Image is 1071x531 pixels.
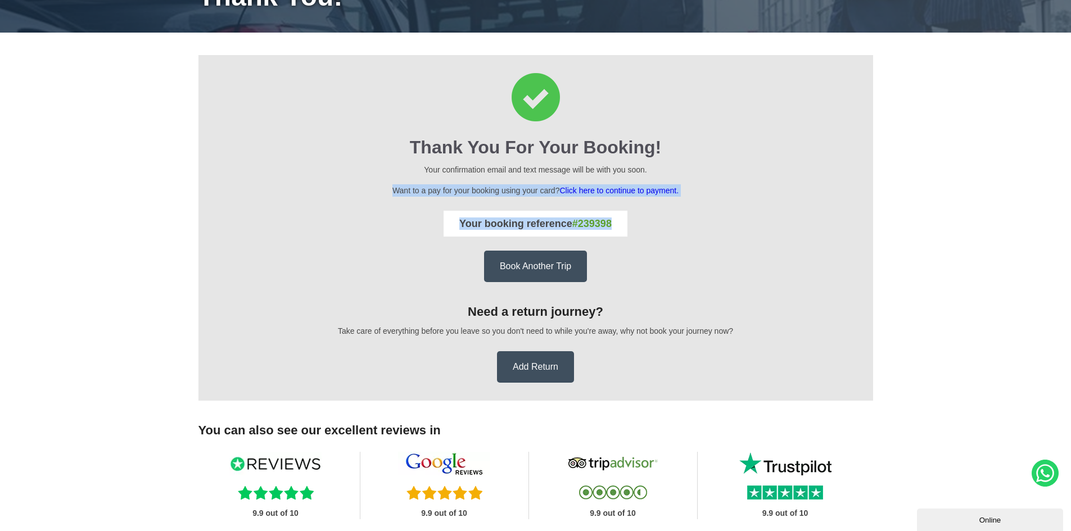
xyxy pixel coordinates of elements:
p: Your confirmation email and text message will be with you soon. [214,164,857,176]
strong: Your booking reference [459,218,612,229]
iframe: chat widget [917,506,1065,531]
strong: 9.9 out of 10 [590,509,636,518]
img: Reviews IO [229,452,322,475]
p: Want to a pay for your booking using your card? [214,184,857,197]
span: #239398 [572,218,612,229]
h2: Thank You for your booking! [214,137,857,158]
a: Add Return [497,351,574,383]
img: Trustpilot Reviews Stars [747,485,823,500]
strong: 9.9 out of 10 [421,509,467,518]
p: Take care of everything before you leave so you don't need to while you're away, why not book you... [214,325,857,337]
img: Tripadvisor Reviews Stars [579,485,647,500]
img: Trustpilot Reviews [739,452,832,475]
strong: 9.9 out of 10 [762,509,808,518]
h3: Need a return journey? [214,305,857,319]
a: Book Another Trip [484,251,587,282]
img: Thank You for your booking Icon [512,73,560,121]
img: Five Reviews Stars [406,485,482,500]
img: Tripadvisor Reviews [567,452,659,475]
a: Click here to continue to payment. [559,186,679,195]
img: Google Reviews [398,452,490,475]
img: Reviews.io Stars [238,485,314,500]
strong: 9.9 out of 10 [252,509,299,518]
h3: You can also see our excellent reviews in [198,423,873,438]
